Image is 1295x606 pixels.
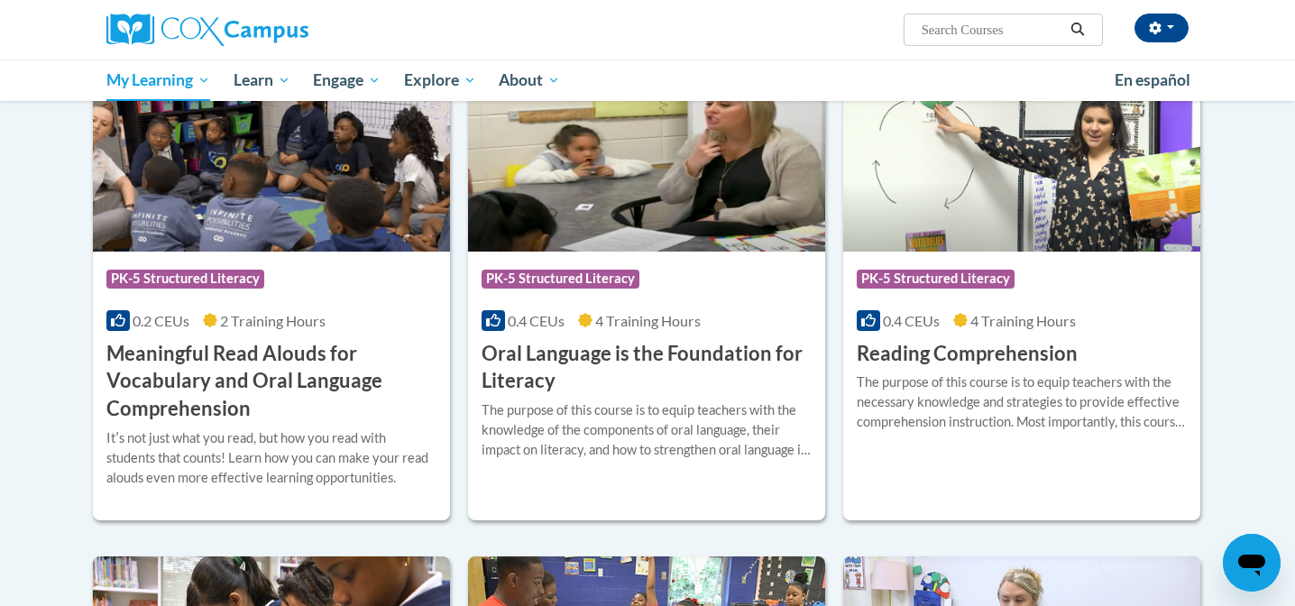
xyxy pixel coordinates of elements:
[222,60,302,101] a: Learn
[95,60,222,101] a: My Learning
[857,270,1015,288] span: PK-5 Structured Literacy
[93,68,450,519] a: Course LogoPK-5 Structured Literacy0.2 CEUs2 Training Hours Meaningful Read Alouds for Vocabulary...
[106,69,210,91] span: My Learning
[970,312,1076,329] span: 4 Training Hours
[595,312,701,329] span: 4 Training Hours
[106,14,449,46] a: Cox Campus
[482,340,812,396] h3: Oral Language is the Foundation for Literacy
[488,60,573,101] a: About
[106,270,264,288] span: PK-5 Structured Literacy
[1103,61,1202,99] a: En español
[1134,14,1189,42] button: Account Settings
[482,270,639,288] span: PK-5 Structured Literacy
[106,14,308,46] img: Cox Campus
[883,312,940,329] span: 0.4 CEUs
[106,340,436,423] h3: Meaningful Read Alouds for Vocabulary and Oral Language Comprehension
[301,60,392,101] a: Engage
[482,400,812,460] div: The purpose of this course is to equip teachers with the knowledge of the components of oral lang...
[508,312,565,329] span: 0.4 CEUs
[392,60,488,101] a: Explore
[93,68,450,252] img: Course Logo
[106,428,436,488] div: Itʹs not just what you read, but how you read with students that counts! Learn how you can make y...
[1223,534,1281,592] iframe: Button to launch messaging window
[79,60,1216,101] div: Main menu
[1064,19,1091,41] button: Search
[468,68,825,519] a: Course LogoPK-5 Structured Literacy0.4 CEUs4 Training Hours Oral Language is the Foundation for L...
[313,69,381,91] span: Engage
[133,312,189,329] span: 0.2 CEUs
[404,69,476,91] span: Explore
[920,19,1064,41] input: Search Courses
[843,68,1200,519] a: Course LogoPK-5 Structured Literacy0.4 CEUs4 Training Hours Reading ComprehensionThe purpose of t...
[220,312,326,329] span: 2 Training Hours
[857,340,1078,368] h3: Reading Comprehension
[843,68,1200,252] img: Course Logo
[857,372,1187,432] div: The purpose of this course is to equip teachers with the necessary knowledge and strategies to pr...
[468,68,825,252] img: Course Logo
[234,69,290,91] span: Learn
[1115,70,1190,89] span: En español
[499,69,560,91] span: About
